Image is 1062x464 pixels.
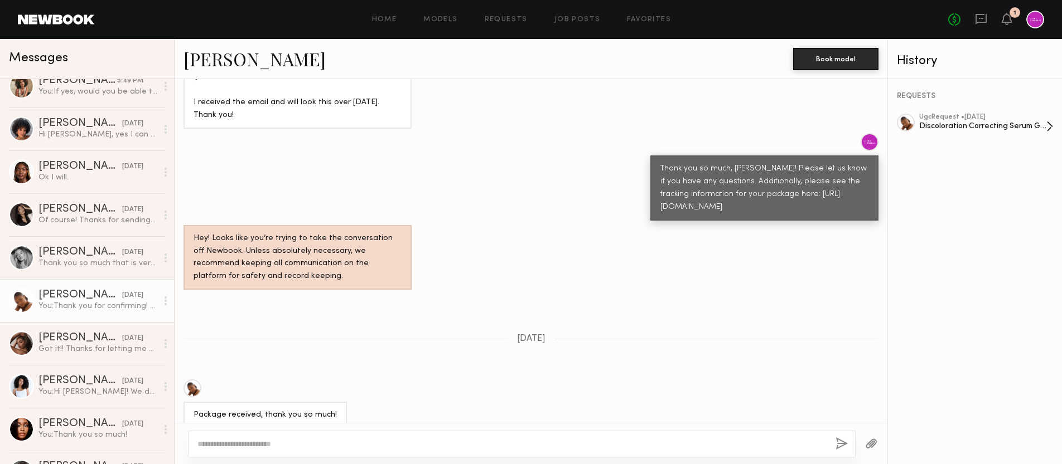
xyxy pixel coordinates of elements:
[554,16,601,23] a: Job Posts
[919,114,1053,139] a: ugcRequest •[DATE]Discoloration Correcting Serum GRWM Video
[627,16,671,23] a: Favorites
[38,118,122,129] div: [PERSON_NAME]
[1013,10,1016,16] div: 1
[38,375,122,387] div: [PERSON_NAME]
[38,429,157,440] div: You: Thank you so much!
[38,172,157,183] div: Ok I will.
[38,258,157,268] div: Thank you so much that is very helpful. I will get the video to you asap! 😊
[38,86,157,97] div: You: If yes, would you be able to send pictures of your dark spots?
[38,333,122,344] div: [PERSON_NAME]
[38,387,157,397] div: You: Hi [PERSON_NAME]! We decided to move forward with another talent. We hope to work with you i...
[38,204,122,215] div: [PERSON_NAME]
[38,418,122,429] div: [PERSON_NAME]
[38,301,157,311] div: You: Thank you for confirming! Please let us know if you have any questions about the brief :)
[122,419,143,429] div: [DATE]
[38,344,157,354] div: Got it!! Thanks for letting me know. I will definitely do that & stay in touch. Good luck on this...
[122,333,143,344] div: [DATE]
[122,376,143,387] div: [DATE]
[897,55,1053,67] div: History
[793,53,878,63] a: Book model
[423,16,457,23] a: Models
[517,334,546,344] span: [DATE]
[38,247,122,258] div: [PERSON_NAME]
[660,163,868,214] div: Thank you so much, [PERSON_NAME]! Please let us know if you have any questions. Additionally, ple...
[122,204,143,215] div: [DATE]
[485,16,528,23] a: Requests
[194,232,402,284] div: Hey! Looks like you’re trying to take the conversation off Newbook. Unless absolutely necessary, ...
[372,16,397,23] a: Home
[793,48,878,70] button: Book model
[117,76,143,86] div: 5:49 PM
[194,58,402,122] div: Good morning! Hope you enjoyed The weekend as well :) I received the email and will look this ove...
[194,409,337,422] div: Package received, thank you so much!
[122,119,143,129] div: [DATE]
[9,52,68,65] span: Messages
[38,129,157,140] div: Hi [PERSON_NAME], yes I can send over some pics as soon as I get home!
[38,161,122,172] div: [PERSON_NAME]
[38,75,117,86] div: [PERSON_NAME]
[122,290,143,301] div: [DATE]
[184,47,326,71] a: [PERSON_NAME]
[122,162,143,172] div: [DATE]
[38,215,157,226] div: Of course! Thanks for sending this all over I’ll keep an eye out for it :)
[38,290,122,301] div: [PERSON_NAME]
[122,247,143,258] div: [DATE]
[919,114,1046,121] div: ugc Request • [DATE]
[897,92,1053,100] div: REQUESTS
[919,121,1046,131] div: Discoloration Correcting Serum GRWM Video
